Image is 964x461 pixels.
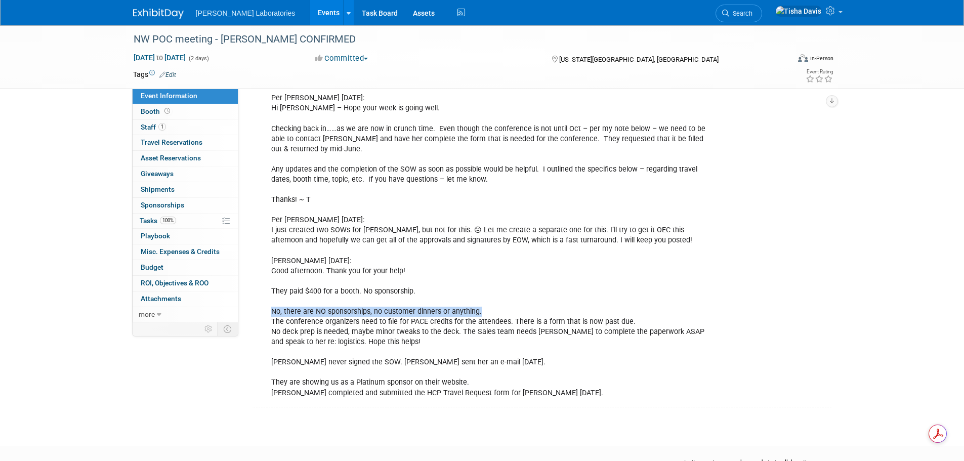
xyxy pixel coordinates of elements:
[159,71,176,78] a: Edit
[217,322,238,336] td: Toggle Event Tabs
[559,56,719,63] span: [US_STATE][GEOGRAPHIC_DATA], [GEOGRAPHIC_DATA]
[133,291,238,307] a: Attachments
[141,279,208,287] span: ROI, Objectives & ROO
[141,92,197,100] span: Event Information
[133,166,238,182] a: Giveaways
[162,107,172,115] span: Booth not reserved yet
[133,9,184,19] img: ExhibitDay
[160,217,176,224] span: 100%
[806,69,833,74] div: Event Rating
[133,307,238,322] a: more
[729,10,752,17] span: Search
[141,170,174,178] span: Giveaways
[188,55,209,62] span: (2 days)
[141,185,175,193] span: Shipments
[133,260,238,275] a: Budget
[196,9,296,17] span: [PERSON_NAME] Laboratories
[133,229,238,244] a: Playbook
[200,322,218,336] td: Personalize Event Tab Strip
[133,135,238,150] a: Travel Reservations
[139,310,155,318] span: more
[810,55,833,62] div: In-Person
[133,151,238,166] a: Asset Reservations
[141,232,170,240] span: Playbook
[133,104,238,119] a: Booth
[133,182,238,197] a: Shipments
[130,30,774,49] div: NW POC meeting - [PERSON_NAME] CONFIRMED
[141,295,181,303] span: Attachments
[141,154,201,162] span: Asset Reservations
[716,5,762,22] a: Search
[133,89,238,104] a: Event Information
[133,120,238,135] a: Staff1
[158,123,166,131] span: 1
[730,53,834,68] div: Event Format
[141,247,220,256] span: Misc. Expenses & Credits
[141,263,163,271] span: Budget
[133,53,186,62] span: [DATE] [DATE]
[141,123,166,131] span: Staff
[133,198,238,213] a: Sponsorships
[775,6,822,17] img: Tisha Davis
[133,276,238,291] a: ROI, Objectives & ROO
[141,201,184,209] span: Sponsorships
[141,138,202,146] span: Travel Reservations
[133,214,238,229] a: Tasks100%
[312,53,372,64] button: Committed
[141,107,172,115] span: Booth
[155,54,164,62] span: to
[140,217,176,225] span: Tasks
[133,244,238,260] a: Misc. Expenses & Credits
[133,69,176,79] td: Tags
[798,54,808,62] img: Format-Inperson.png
